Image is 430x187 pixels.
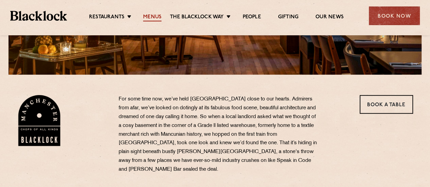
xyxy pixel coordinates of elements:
[89,14,124,21] a: Restaurants
[10,11,67,20] img: BL_Textured_Logo-footer-cropped.svg
[278,14,298,21] a: Gifting
[170,14,224,21] a: The Blacklock Way
[315,14,344,21] a: Our News
[119,95,319,174] p: For some time now, we’ve held [GEOGRAPHIC_DATA] close to our hearts. Admirers from afar, we’ve lo...
[143,14,161,21] a: Menus
[369,6,420,25] div: Book Now
[242,14,261,21] a: People
[360,95,413,114] a: Book a Table
[17,95,62,146] img: BL_Manchester_Logo-bleed.png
